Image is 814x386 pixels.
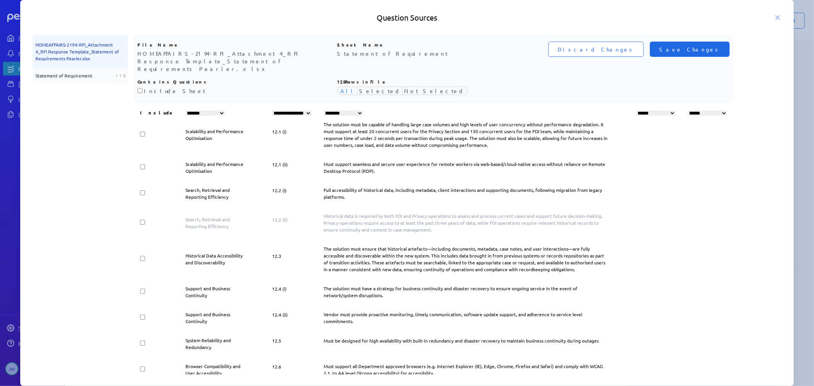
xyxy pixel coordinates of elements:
pre: The solution must ensure that historical artefacts—including documents, metadata, case notes, and... [324,245,609,273]
pre: Scalability and Performance Optimisation [185,161,245,174]
pre: Must be designed for high availability with built-in redundancy and disaster recovery to maintain... [324,337,599,350]
pre: Historical data is required by both FOI and Privacy operations to assess and process current case... [324,212,609,233]
pre: 12.3 [272,253,281,265]
pre: Must support seamless and secure user experience for remote workers via web-based/cloud-native ac... [324,161,609,174]
pre: System Reliability and Redundancy [185,337,245,351]
span: Discard Changes [558,45,635,53]
pre: Must support all Department approved browsers (e.g. Internet Explorer (IE), Edge, Chrome, Firefox... [324,363,609,376]
button: Discard Changes [548,42,644,57]
pre: 12.2 (ii) [272,216,288,229]
span: All [339,87,358,95]
pre: Vendor must provide proactive monitoring, timely communication, software update support, and adhe... [324,311,609,325]
pre: 12.5 [272,337,281,350]
pre: 12.4 (ii) [272,311,288,324]
pre: Search, Retrieval and Reporting Efficiency [185,216,245,230]
th: Include [134,103,179,122]
span: Not Selected [403,87,466,95]
span: Statement of Requirement [35,71,92,80]
pre: Support and Business Continuity [185,311,245,325]
pre: 12.4 (i) [272,285,287,298]
label: Include Sheet [144,87,205,94]
p: Sheet Name [337,42,530,48]
pre: 12.2 (i) [272,187,287,200]
p: Contains Questions [137,79,331,85]
pre: Search, Retrieval and Reporting Efficiency [185,187,245,200]
pre: 12.6 [272,363,281,376]
button: Save Changes [650,42,730,57]
p: HOMEAFFAIRS-2194-RFI_Attachment 4_RFI Response Template_Statement of Requirements Pearler.xlsx [137,50,331,72]
pre: 12.1 (i) [272,128,287,141]
pre: The solution must be capable of handling large case volumes and high levels of user concurrency w... [324,121,609,148]
pre: Scalability and Performance Optimisation [185,128,245,142]
pre: 12.1 (ii) [272,161,288,174]
pre: Support and Business Continuity [185,285,245,299]
span: Selected [358,87,403,95]
p: File Name [137,42,331,48]
span: 118 [116,71,125,80]
pre: Full accessibility of historical data, including metadata, client interactions and supporting doc... [324,187,609,200]
pre: The solution must have a strategy for business continuity and disaster recovery to ensure ongoing... [324,285,609,299]
h5: Question Sources [32,12,781,23]
span: Save Changes [659,45,721,53]
pre: Browser Compatibility and User Accessibility [185,363,245,376]
div: HOMEAFFAIRS-2194-RFI_Attachment 4_RFI Response Template_Statement of Requirements Pearler.xlsx [32,35,128,68]
p: Statement of Requirement [337,50,530,57]
pre: Historical Data Accessibility and Discoverability [185,252,245,266]
p: 125 Rows in file [337,79,530,85]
